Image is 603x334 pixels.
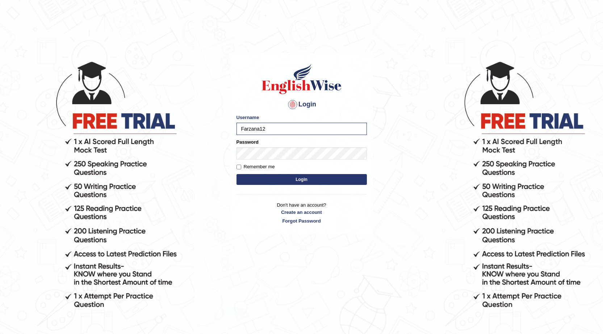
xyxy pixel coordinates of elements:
[236,209,367,216] a: Create an account
[236,99,367,110] h4: Login
[236,202,367,224] p: Don't have an account?
[236,139,259,145] label: Password
[236,165,241,169] input: Remember me
[260,63,343,95] img: Logo of English Wise sign in for intelligent practice with AI
[236,217,367,224] a: Forgot Password
[236,174,367,185] button: Login
[236,163,275,170] label: Remember me
[236,114,259,121] label: Username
